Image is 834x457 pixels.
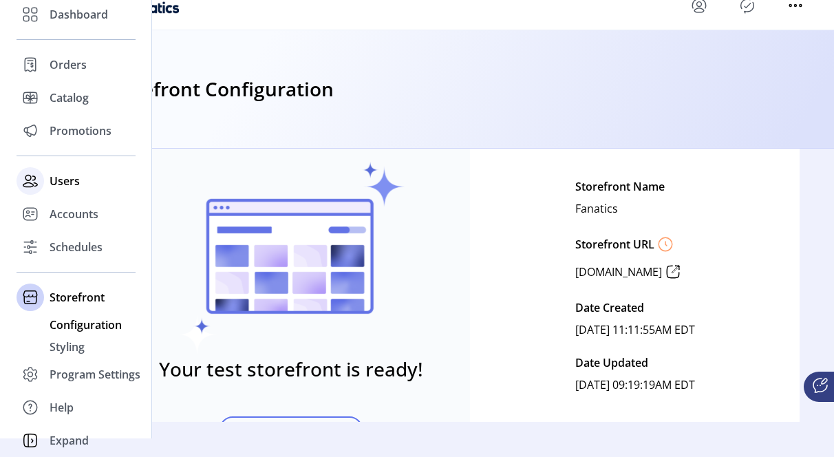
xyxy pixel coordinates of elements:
span: Catalog [50,89,89,106]
p: Storefront URL [575,236,654,253]
span: Dashboard [50,6,108,23]
span: Accounts [50,206,98,222]
h3: Your test storefront is ready! [159,354,423,383]
p: [DATE] 09:19:19AM EDT [575,374,695,396]
span: Help [50,399,74,416]
span: Configuration [50,317,122,333]
p: Storefront Name [575,176,665,198]
button: View Test Storefront [220,416,363,443]
p: Date Created [575,297,644,319]
span: Storefront [50,289,105,306]
span: Promotions [50,123,111,139]
span: Program Settings [50,366,140,383]
span: Styling [50,339,85,355]
p: [DATE] 11:11:55AM EDT [575,319,695,341]
span: Users [50,173,80,189]
span: Orders [50,56,87,73]
p: [DOMAIN_NAME] [575,264,662,280]
span: View Test Storefront [237,421,345,438]
p: Fanatics [575,198,618,220]
span: Expand [50,432,89,449]
h3: Storefront Configuration [105,74,334,105]
span: Schedules [50,239,103,255]
p: Date Updated [575,352,648,374]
